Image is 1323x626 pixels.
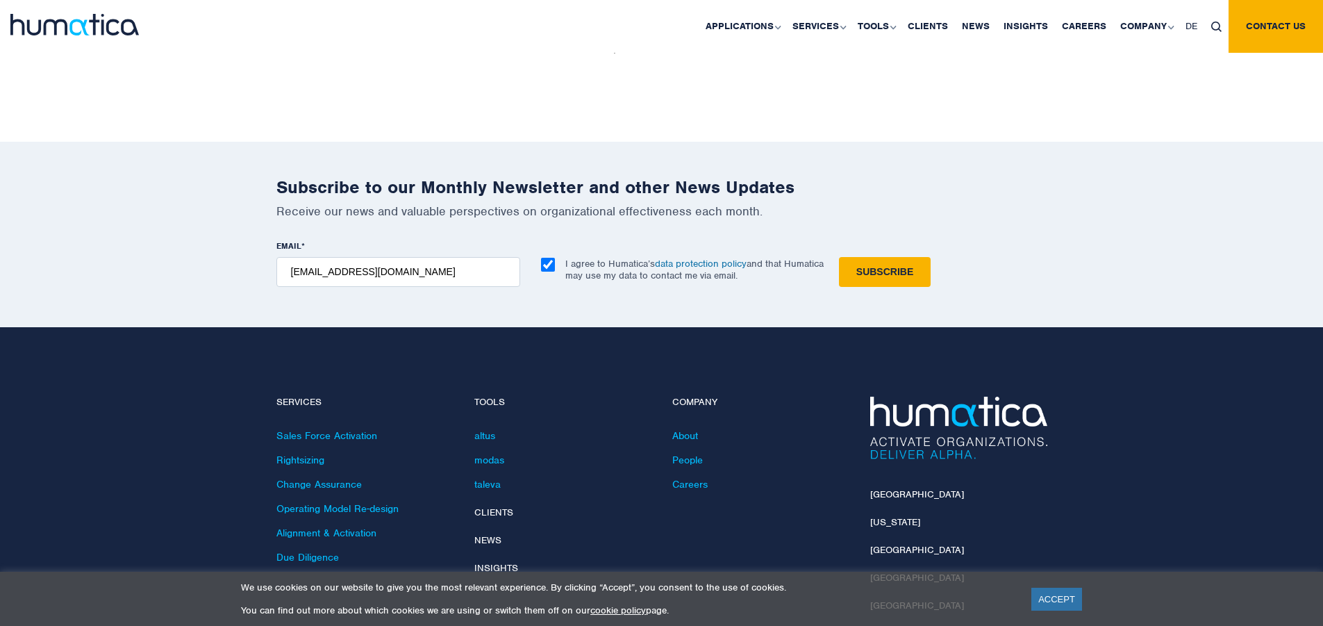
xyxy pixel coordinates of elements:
[870,544,964,556] a: [GEOGRAPHIC_DATA]
[565,258,824,281] p: I agree to Humatica’s and that Humatica may use my data to contact me via email.
[1031,588,1082,611] a: ACCEPT
[1185,20,1197,32] span: DE
[672,478,708,491] a: Careers
[241,604,1014,616] p: You can find out more about which cookies we are using or switch them off on our page.
[276,176,1047,198] h2: Subscribe to our Monthly Newsletter and other News Updates
[474,534,501,546] a: News
[474,454,504,466] a: modas
[276,429,377,442] a: Sales Force Activation
[672,454,703,466] a: People
[870,516,920,528] a: [US_STATE]
[276,478,362,491] a: Change Assurance
[276,454,324,466] a: Rightsizing
[10,14,139,35] img: logo
[655,258,747,270] a: data protection policy
[276,397,454,409] h4: Services
[276,527,376,539] a: Alignment & Activation
[474,397,651,409] h4: Tools
[839,257,931,287] input: Subscribe
[276,502,399,515] a: Operating Model Re-design
[276,551,339,563] a: Due Diligence
[474,478,501,491] a: taleva
[241,582,1014,593] p: We use cookies on our website to give you the most relevant experience. By clicking “Accept”, you...
[870,397,1047,459] img: Humatica
[1211,22,1222,32] img: search_icon
[541,258,555,272] input: I agree to Humatica’sdata protection policyand that Humatica may use my data to contact me via em...
[474,506,513,518] a: Clients
[672,429,698,442] a: About
[276,257,520,287] input: name@company.com
[276,204,1047,219] p: Receive our news and valuable perspectives on organizational effectiveness each month.
[474,429,495,442] a: altus
[870,488,964,500] a: [GEOGRAPHIC_DATA]
[474,562,518,574] a: Insights
[276,240,301,252] span: EMAIL
[590,604,646,616] a: cookie policy
[672,397,849,409] h4: Company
